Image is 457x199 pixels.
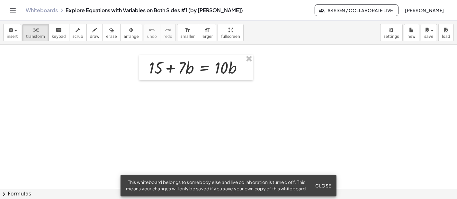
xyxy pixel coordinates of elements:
button: Close [313,180,334,191]
button: draw [86,24,103,41]
button: undoundo [144,24,160,41]
span: undo [147,34,157,39]
span: draw [90,34,100,39]
span: Assign / Collaborate Live [320,7,393,13]
span: new [408,34,416,39]
span: smaller [181,34,195,39]
i: format_size [184,26,191,34]
button: redoredo [160,24,176,41]
span: settings [384,34,399,39]
button: format_sizesmaller [177,24,198,41]
i: format_size [204,26,210,34]
button: save [421,24,437,41]
button: format_sizelarger [198,24,216,41]
span: scrub [73,34,83,39]
span: keypad [52,34,66,39]
i: keyboard [56,26,62,34]
button: scrub [69,24,87,41]
span: load [442,34,450,39]
button: settings [380,24,403,41]
span: erase [106,34,117,39]
span: [PERSON_NAME] [405,7,444,13]
button: erase [103,24,120,41]
i: undo [149,26,155,34]
button: Assign / Collaborate Live [315,4,399,16]
span: Close [315,183,331,188]
button: keyboardkeypad [48,24,69,41]
button: transform [22,24,49,41]
span: larger [202,34,213,39]
button: new [404,24,419,41]
span: fullscreen [221,34,240,39]
span: arrange [124,34,139,39]
div: This whiteboard belongs to somebody else and live collaboration is turned off. This means your ch... [126,179,308,192]
span: insert [7,34,18,39]
button: fullscreen [218,24,243,41]
a: Whiteboards [26,7,58,13]
button: Toggle navigation [8,5,18,15]
span: redo [164,34,172,39]
button: load [438,24,454,41]
button: insert [3,24,21,41]
span: save [424,34,433,39]
span: transform [26,34,45,39]
i: redo [165,26,171,34]
button: arrange [120,24,142,41]
button: [PERSON_NAME] [400,4,449,16]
